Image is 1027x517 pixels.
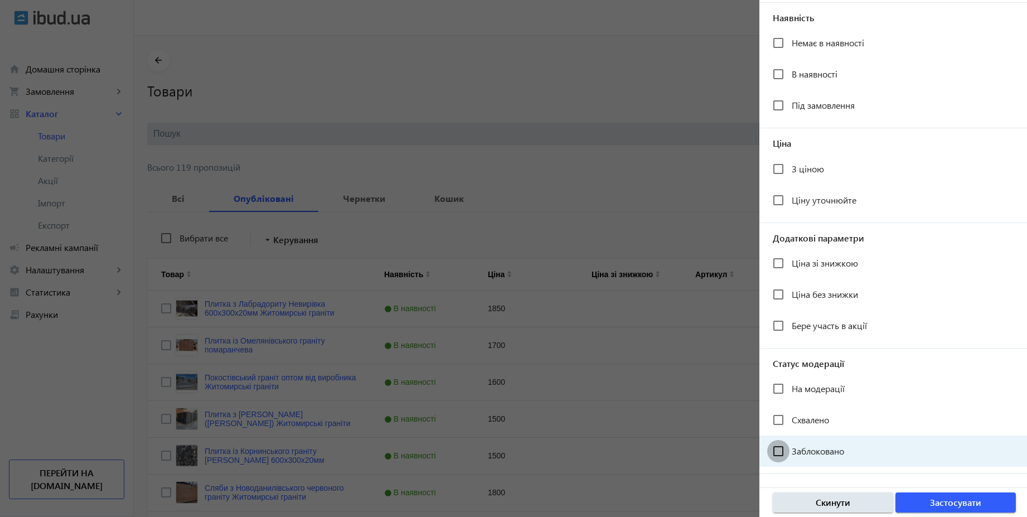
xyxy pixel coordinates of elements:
span: Заблоковано [792,445,844,457]
span: Скинути [816,496,850,509]
button: Застосувати [895,492,1016,513]
span: Застосувати [930,496,981,509]
span: Під замовлення [792,99,855,111]
span: Статус модерації [759,357,1027,370]
span: Ціну уточнюйте [792,194,856,206]
span: На модерації [792,383,845,394]
span: В наявності [792,68,837,80]
span: З ціною [792,163,824,175]
span: Додаткові параметри [759,232,1027,244]
span: Ціна [759,137,1027,149]
span: Ціна без знижки [792,288,858,300]
span: Схвалено [792,414,829,426]
button: Скинути [773,492,893,513]
span: Бере участь в акції [792,320,867,331]
span: Ціна зі знижкою [792,257,858,269]
span: Немає в наявності [792,37,864,49]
